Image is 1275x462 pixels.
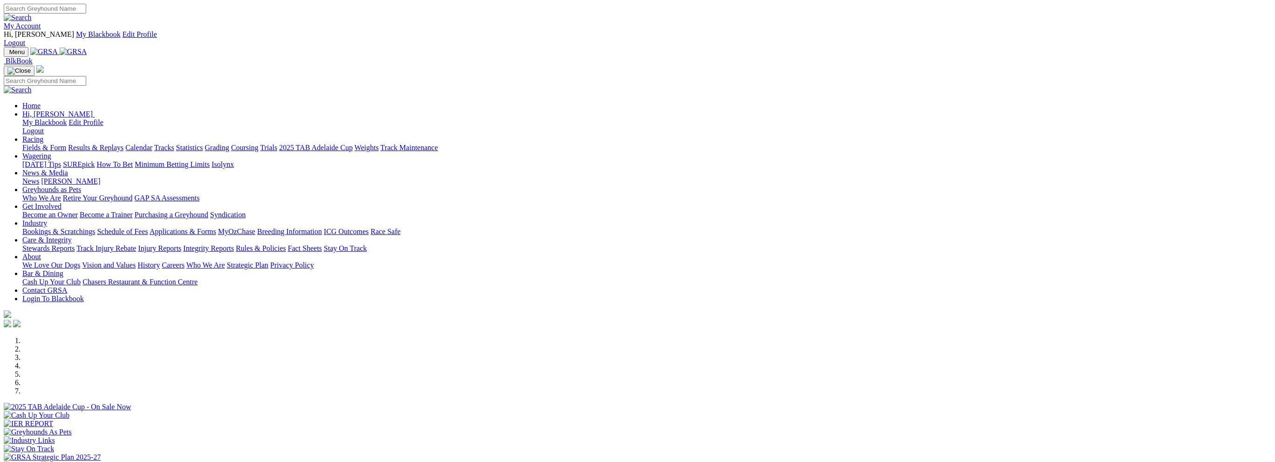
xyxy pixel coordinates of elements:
a: My Account [4,22,41,30]
div: Bar & Dining [22,278,1271,286]
img: Greyhounds As Pets [4,428,72,436]
input: Search [4,4,86,14]
a: Retire Your Greyhound [63,194,133,202]
a: Schedule of Fees [97,228,148,235]
a: Hi, [PERSON_NAME] [22,110,95,118]
a: Minimum Betting Limits [135,160,210,168]
a: About [22,253,41,261]
a: Injury Reports [138,244,181,252]
a: Syndication [210,211,245,219]
a: My Blackbook [76,30,121,38]
a: Fact Sheets [288,244,322,252]
img: twitter.svg [13,320,20,327]
a: Stewards Reports [22,244,75,252]
a: Chasers Restaurant & Function Centre [82,278,198,286]
img: logo-grsa-white.png [4,310,11,318]
div: About [22,261,1271,269]
img: GRSA Strategic Plan 2025-27 [4,453,101,462]
a: News & Media [22,169,68,177]
div: Care & Integrity [22,244,1271,253]
a: Calendar [125,144,152,152]
a: How To Bet [97,160,133,168]
a: Edit Profile [69,118,103,126]
a: Racing [22,135,43,143]
div: My Account [4,30,1271,47]
a: News [22,177,39,185]
a: Cash Up Your Club [22,278,81,286]
input: Search [4,76,86,86]
a: Who We Are [22,194,61,202]
div: Racing [22,144,1271,152]
a: Vision and Values [82,261,136,269]
a: ICG Outcomes [324,228,368,235]
a: Coursing [231,144,259,152]
a: Track Injury Rebate [76,244,136,252]
a: Strategic Plan [227,261,268,269]
a: Contact GRSA [22,286,67,294]
img: logo-grsa-white.png [36,65,44,73]
a: Breeding Information [257,228,322,235]
a: My Blackbook [22,118,67,126]
img: Close [7,67,31,75]
a: Weights [355,144,379,152]
a: Become a Trainer [80,211,133,219]
button: Toggle navigation [4,66,34,76]
img: Industry Links [4,436,55,445]
a: [DATE] Tips [22,160,61,168]
a: Applications & Forms [150,228,216,235]
a: Logout [4,39,25,47]
a: Race Safe [370,228,400,235]
a: Integrity Reports [183,244,234,252]
img: Search [4,14,32,22]
a: Bar & Dining [22,269,63,277]
a: Industry [22,219,47,227]
div: Get Involved [22,211,1271,219]
div: News & Media [22,177,1271,186]
div: Hi, [PERSON_NAME] [22,118,1271,135]
a: Login To Blackbook [22,295,84,303]
a: Care & Integrity [22,236,72,244]
a: Wagering [22,152,51,160]
div: Greyhounds as Pets [22,194,1271,202]
a: Become an Owner [22,211,78,219]
a: Tracks [154,144,174,152]
a: Greyhounds as Pets [22,186,81,193]
a: Rules & Policies [236,244,286,252]
a: Purchasing a Greyhound [135,211,208,219]
a: [PERSON_NAME] [41,177,100,185]
img: Search [4,86,32,94]
a: Edit Profile [123,30,157,38]
div: Industry [22,228,1271,236]
a: Get Involved [22,202,61,210]
a: Fields & Form [22,144,66,152]
a: Who We Are [186,261,225,269]
a: Grading [205,144,229,152]
a: Bookings & Scratchings [22,228,95,235]
img: IER REPORT [4,420,53,428]
a: Home [22,102,41,110]
a: Logout [22,127,44,135]
a: Careers [162,261,184,269]
img: 2025 TAB Adelaide Cup - On Sale Now [4,403,131,411]
a: Statistics [176,144,203,152]
a: History [137,261,160,269]
a: Trials [260,144,277,152]
img: GRSA [60,48,87,56]
span: Menu [9,48,25,55]
img: Cash Up Your Club [4,411,69,420]
span: BlkBook [6,57,33,65]
a: Track Maintenance [381,144,438,152]
img: GRSA [30,48,58,56]
button: Toggle navigation [4,47,28,57]
img: Stay On Track [4,445,54,453]
a: Isolynx [211,160,234,168]
a: SUREpick [63,160,95,168]
a: Stay On Track [324,244,367,252]
a: 2025 TAB Adelaide Cup [279,144,353,152]
span: Hi, [PERSON_NAME] [4,30,74,38]
a: BlkBook [4,57,33,65]
a: Privacy Policy [270,261,314,269]
img: facebook.svg [4,320,11,327]
div: Wagering [22,160,1271,169]
span: Hi, [PERSON_NAME] [22,110,93,118]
